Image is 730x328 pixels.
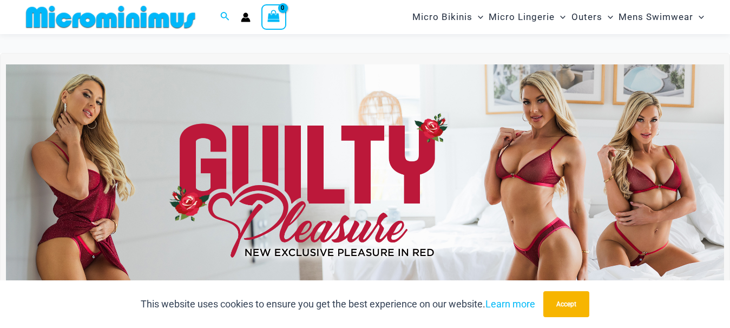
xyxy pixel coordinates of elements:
[693,3,704,31] span: Menu Toggle
[408,2,708,32] nav: Site Navigation
[571,3,602,31] span: Outers
[543,291,589,317] button: Accept
[619,3,693,31] span: Mens Swimwear
[220,10,230,24] a: Search icon link
[486,3,568,31] a: Micro LingerieMenu ToggleMenu Toggle
[6,64,724,309] img: Guilty Pleasures Red Lingerie
[472,3,483,31] span: Menu Toggle
[485,298,535,310] a: Learn more
[22,5,200,29] img: MM SHOP LOGO FLAT
[412,3,472,31] span: Micro Bikinis
[616,3,707,31] a: Mens SwimwearMenu ToggleMenu Toggle
[489,3,555,31] span: Micro Lingerie
[410,3,486,31] a: Micro BikinisMenu ToggleMenu Toggle
[569,3,616,31] a: OutersMenu ToggleMenu Toggle
[241,12,251,22] a: Account icon link
[602,3,613,31] span: Menu Toggle
[261,4,286,29] a: View Shopping Cart, empty
[555,3,565,31] span: Menu Toggle
[141,296,535,312] p: This website uses cookies to ensure you get the best experience on our website.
